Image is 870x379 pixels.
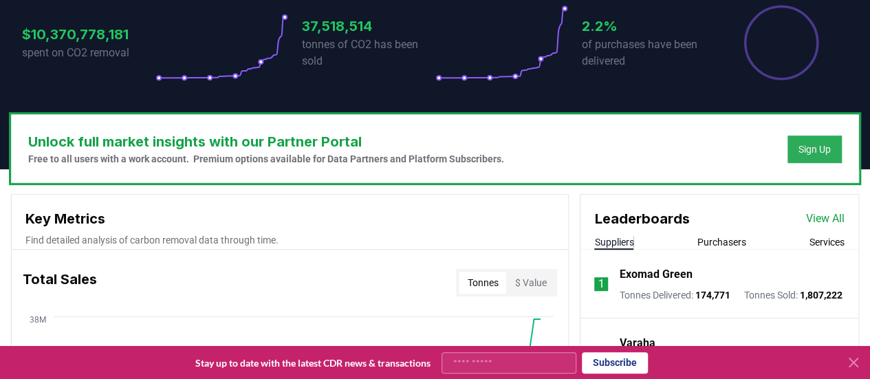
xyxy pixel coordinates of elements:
tspan: 38M [30,314,46,324]
p: of purchases have been delivered [582,36,715,69]
p: 1 [598,276,605,292]
p: Tonnes Delivered : [619,288,730,302]
a: Exomad Green [619,266,692,283]
h3: Key Metrics [25,208,554,229]
h3: Leaderboards [594,208,689,229]
button: Suppliers [594,235,633,249]
p: Find detailed analysis of carbon removal data through time. [25,233,554,247]
p: Tonnes Sold : [743,288,842,302]
p: 2 [598,345,605,361]
h3: Unlock full market insights with our Partner Portal [28,131,504,152]
a: Sign Up [798,142,831,156]
button: $ Value [506,272,554,294]
p: tonnes of CO2 has been sold [302,36,435,69]
button: Sign Up [787,136,842,163]
span: 174,771 [695,290,730,301]
button: Tonnes [459,272,506,294]
p: spent on CO2 removal [22,45,155,61]
button: Purchasers [697,235,746,249]
span: 1,807,222 [799,290,842,301]
h3: $10,370,778,181 [22,24,155,45]
div: Percentage of sales delivered [743,4,820,81]
h3: Total Sales [23,269,97,296]
h3: 2.2% [582,16,715,36]
a: View All [806,210,845,227]
button: Services [809,235,845,249]
a: Varaha [619,335,655,351]
h3: 37,518,514 [302,16,435,36]
p: Free to all users with a work account. Premium options available for Data Partners and Platform S... [28,152,504,166]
